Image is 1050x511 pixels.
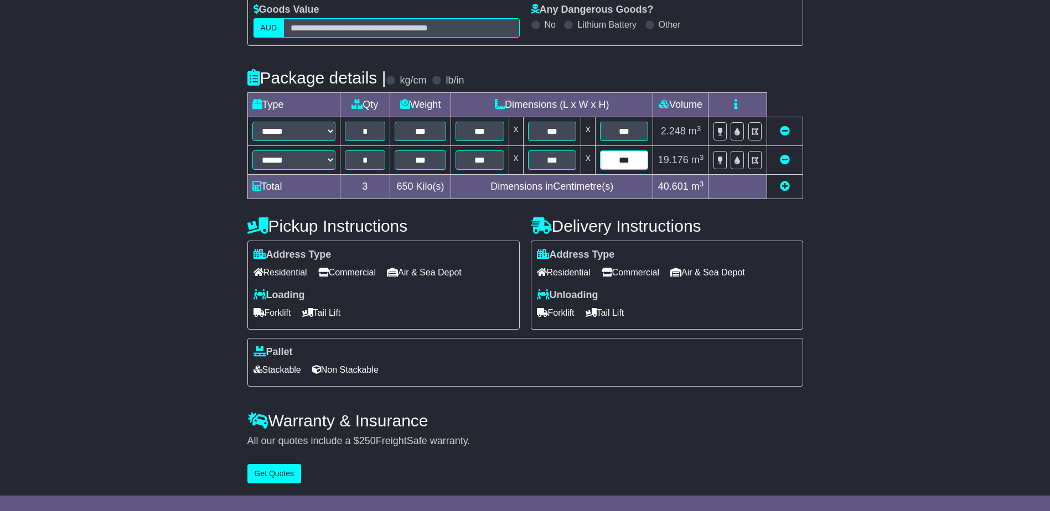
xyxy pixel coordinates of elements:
sup: 3 [697,124,701,133]
td: x [509,117,523,146]
td: Weight [390,93,451,117]
span: m [691,181,704,192]
td: Total [247,175,340,199]
span: 40.601 [658,181,689,192]
td: Type [247,93,340,117]
div: All our quotes include a $ FreightSafe warranty. [247,435,803,447]
a: Add new item [780,181,790,192]
label: Unloading [537,289,598,301]
td: x [509,146,523,175]
td: Kilo(s) [390,175,451,199]
button: Get Quotes [247,464,302,483]
span: 250 [359,435,376,446]
label: lb/in [446,75,464,87]
span: Forklift [254,304,291,321]
span: 650 [397,181,413,192]
label: Any Dangerous Goods? [531,4,654,16]
td: 3 [340,175,390,199]
span: Commercial [602,264,659,281]
span: Non Stackable [312,361,379,378]
span: Tail Lift [586,304,624,321]
label: kg/cm [400,75,426,87]
a: Remove this item [780,154,790,165]
h4: Package details | [247,69,386,87]
span: Air & Sea Depot [387,264,462,281]
label: Other [659,19,681,30]
h4: Pickup Instructions [247,217,520,235]
td: Dimensions in Centimetre(s) [451,175,653,199]
label: Goods Value [254,4,319,16]
label: Lithium Battery [577,19,637,30]
span: Commercial [318,264,376,281]
td: x [581,117,595,146]
label: Address Type [537,249,615,261]
span: Residential [254,264,307,281]
span: Stackable [254,361,301,378]
span: m [689,126,701,137]
h4: Delivery Instructions [531,217,803,235]
label: Pallet [254,346,293,358]
span: Tail Lift [302,304,341,321]
label: Loading [254,289,305,301]
a: Remove this item [780,126,790,137]
label: No [545,19,556,30]
span: 19.176 [658,154,689,165]
label: Address Type [254,249,332,261]
span: Residential [537,264,591,281]
h4: Warranty & Insurance [247,411,803,430]
td: Volume [653,93,708,117]
span: Air & Sea Depot [670,264,745,281]
span: m [691,154,704,165]
span: 2.248 [661,126,686,137]
span: Forklift [537,304,575,321]
sup: 3 [700,153,704,161]
td: x [581,146,595,175]
label: AUD [254,18,285,38]
sup: 3 [700,180,704,188]
td: Dimensions (L x W x H) [451,93,653,117]
td: Qty [340,93,390,117]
